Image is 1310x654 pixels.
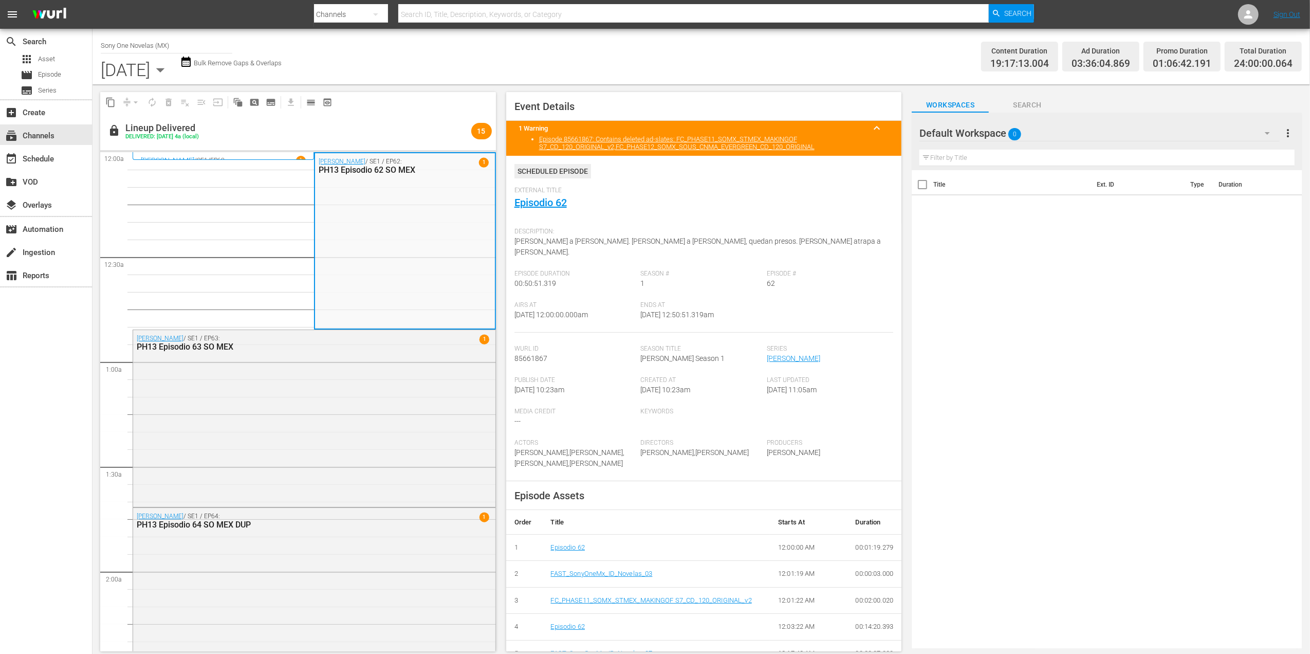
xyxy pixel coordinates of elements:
span: menu [6,8,19,21]
span: Asset [21,53,33,65]
span: content_copy [105,97,116,107]
div: PH13 Episodio 63 SO MEX [137,342,438,352]
span: Fill episodes with ad slates [193,94,210,111]
th: Starts At [770,510,847,535]
div: Ad Duration [1072,44,1130,58]
span: [DATE] 10:23am [514,386,564,394]
span: Episode Assets [514,489,584,502]
span: subtitles_outlined [266,97,276,107]
a: Episode 85661867: Contains deleted ad-slates: FC_PHASE11_SOMX_STMEX_MAKINGOF S7_CD_120_ORIGINAL_v... [539,135,815,151]
td: 4 [506,614,543,641]
span: Remove Gaps & Overlaps [119,94,144,111]
span: Search [5,35,17,48]
span: Episode # [767,270,888,278]
span: Keywords [640,408,762,416]
span: Event Details [514,100,575,113]
span: Season Title [640,345,762,353]
td: 00:14:20.393 [847,614,901,641]
title: 1 Warning [519,124,865,132]
span: Description: [514,228,889,236]
td: 00:01:19.279 [847,534,901,561]
p: SE1 / [197,157,210,164]
span: Search [989,99,1066,112]
span: Update Metadata from Key Asset [210,94,226,111]
span: Producers [767,439,888,447]
div: DELIVERED: [DATE] 4a (local) [125,134,199,140]
span: --- [514,417,521,425]
span: Episode [38,69,61,80]
div: / SE1 / EP62: [319,158,444,175]
td: 00:02:00.020 [847,587,901,614]
span: Season # [640,270,762,278]
div: Content Duration [990,44,1049,58]
img: ans4CAIJ8jUAAAAAAAAAAAAAAAAAAAAAAAAgQb4GAAAAAAAAAAAAAAAAAAAAAAAAJMjXAAAAAAAAAAAAAAAAAAAAAAAAgAT5G... [25,3,74,27]
div: Promo Duration [1153,44,1211,58]
span: Series [38,85,57,96]
td: 00:00:03.000 [847,561,901,588]
span: [DATE] 10:23am [640,386,690,394]
span: Ends At [640,301,762,310]
span: 01:06:42.191 [1153,58,1211,70]
th: Title [933,170,1091,199]
span: 1 [640,279,644,287]
span: Reports [5,269,17,282]
button: Search [989,4,1034,23]
span: Create Series Block [263,94,279,111]
div: / SE1 / EP64: [137,513,438,530]
span: Day Calendar View [299,92,319,112]
span: 1 [478,157,488,167]
p: EP60 [210,157,225,164]
div: / SE1 / EP63: [137,335,438,352]
span: Series [21,84,33,97]
span: Copy Lineup [102,94,119,111]
a: FAST_SonyOneMx_ID_Novelas_03 [550,570,652,577]
span: 0 [1008,123,1021,145]
span: keyboard_arrow_up [871,122,883,134]
th: Duration [847,510,901,535]
span: Workspaces [912,99,989,112]
span: [PERSON_NAME] a [PERSON_NAME]. [PERSON_NAME] a [PERSON_NAME], quedan presos. [PERSON_NAME] atrapa... [514,237,881,256]
div: Scheduled Episode [514,164,591,178]
td: 2 [506,561,543,588]
td: 1 [506,534,543,561]
span: [DATE] 12:50:51.319am [640,311,714,319]
span: Automation [5,223,17,235]
span: 85661867 [514,354,547,362]
span: Create [5,106,17,119]
p: 1 [299,157,303,164]
span: calendar_view_day_outlined [306,97,316,107]
td: 12:01:22 AM [770,587,847,614]
span: Create Search Block [246,94,263,111]
span: Series [767,345,888,353]
button: keyboard_arrow_up [864,116,889,140]
th: Order [506,510,543,535]
th: Ext. ID [1091,170,1185,199]
span: VOD [5,176,17,188]
th: Type [1185,170,1213,199]
span: Download as CSV [279,92,299,112]
a: [PERSON_NAME] [767,354,820,362]
span: [DATE] 12:00:00.000am [514,311,588,319]
p: / [194,157,197,164]
a: Sign Out [1274,10,1300,19]
a: [PERSON_NAME] [141,156,194,165]
div: Lineup Delivered [125,122,199,134]
span: View Backup [319,94,336,111]
span: 00:50:51.319 [514,279,556,287]
div: [DATE] [101,60,150,80]
span: 62 [767,279,775,287]
a: [PERSON_NAME] [137,335,183,342]
span: Select an event to delete [160,94,177,111]
span: Ingestion [5,246,17,259]
span: Asset [38,54,55,64]
span: 1 [479,512,489,522]
span: Publish Date [514,376,636,385]
span: pageview_outlined [249,97,260,107]
div: PH13 Episodio 64 SO MEX DUP [137,520,438,530]
a: FC_PHASE11_SOMX_STMEX_MAKINGOF S7_CD_120_ORIGINAL_v2 [550,596,751,604]
span: Overlays [5,199,17,211]
a: [PERSON_NAME] [137,513,183,520]
span: [PERSON_NAME],[PERSON_NAME] [640,448,749,457]
span: 15 [471,127,492,135]
span: Loop Content [144,94,160,111]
